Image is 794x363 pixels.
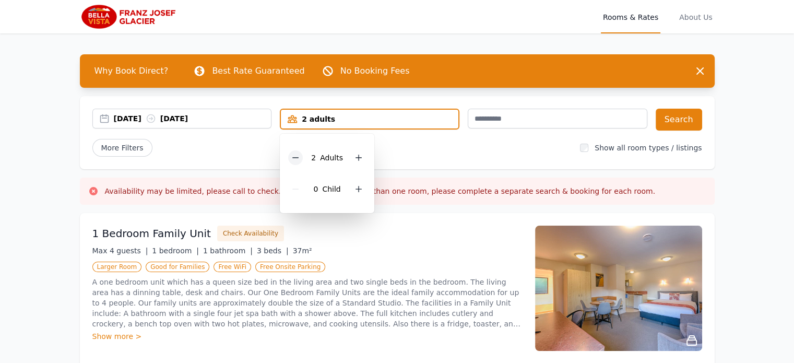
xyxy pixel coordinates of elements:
[92,226,211,241] h3: 1 Bedroom Family Unit
[152,247,199,255] span: 1 bedroom |
[257,247,289,255] span: 3 beds |
[217,226,284,241] button: Check Availability
[86,61,177,81] span: Why Book Direct?
[92,247,148,255] span: Max 4 guests |
[92,331,523,342] div: Show more >
[320,154,343,162] span: Adult s
[105,186,656,196] h3: Availability may be limited, please call to check. If you are wanting more than one room, please ...
[311,154,316,162] span: 2
[313,185,318,193] span: 0
[212,65,304,77] p: Best Rate Guaranteed
[114,113,271,124] div: [DATE] [DATE]
[92,262,142,272] span: Larger Room
[92,139,152,157] span: More Filters
[281,114,458,124] div: 2 adults
[203,247,253,255] span: 1 bathroom |
[322,185,340,193] span: Child
[92,277,523,329] p: A one bedroom unit which has a queen size bed in the living area and two single beds in the bedro...
[340,65,410,77] p: No Booking Fees
[255,262,325,272] span: Free Onsite Parking
[80,4,180,29] img: Bella Vista Franz Josef Glacier
[293,247,312,255] span: 37m²
[146,262,209,272] span: Good for Families
[595,144,702,152] label: Show all room types / listings
[214,262,251,272] span: Free WiFi
[656,109,702,131] button: Search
